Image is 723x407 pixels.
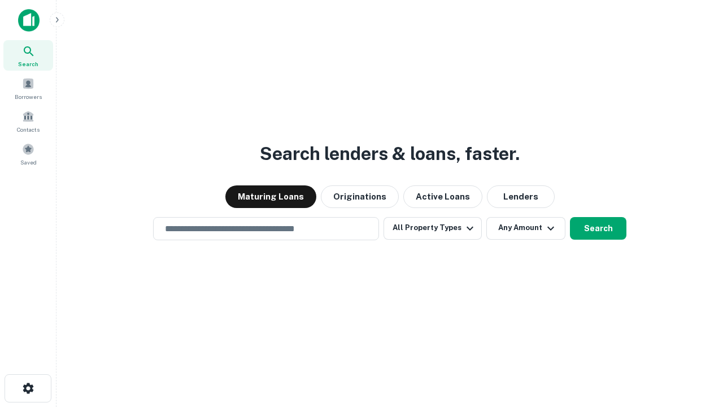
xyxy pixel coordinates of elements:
[260,140,520,167] h3: Search lenders & loans, faster.
[20,158,37,167] span: Saved
[667,317,723,371] iframe: Chat Widget
[384,217,482,240] button: All Property Types
[17,125,40,134] span: Contacts
[3,106,53,136] a: Contacts
[18,59,38,68] span: Search
[225,185,316,208] button: Maturing Loans
[18,9,40,32] img: capitalize-icon.png
[321,185,399,208] button: Originations
[403,185,482,208] button: Active Loans
[15,92,42,101] span: Borrowers
[570,217,626,240] button: Search
[3,73,53,103] a: Borrowers
[3,40,53,71] a: Search
[3,138,53,169] a: Saved
[487,185,555,208] button: Lenders
[486,217,565,240] button: Any Amount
